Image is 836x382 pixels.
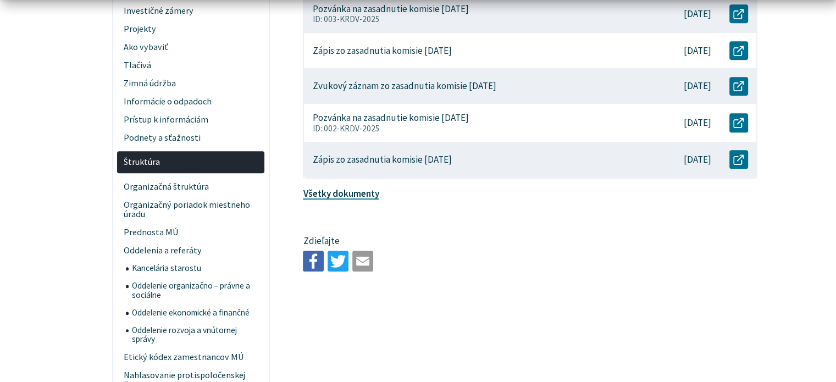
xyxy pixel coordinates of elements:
[132,304,258,322] span: Oddelenie ekonomické a finančné
[684,45,711,57] p: [DATE]
[684,8,711,20] p: [DATE]
[124,224,258,242] span: Prednosta MÚ
[117,178,264,196] a: Organizačná štruktúra
[117,110,264,129] a: Prístup k informáciám
[126,304,265,322] a: Oddelenie ekonomické a finančné
[126,322,265,348] a: Oddelenie rozvoja a vnútornej správy
[126,260,265,278] a: Kancelária starostu
[117,348,264,367] a: Etický kódex zamestnancov MÚ
[303,234,757,248] p: Zdieľajte
[117,74,264,92] a: Zimná údržba
[684,117,711,129] p: [DATE]
[124,348,258,367] span: Etický kódex zamestnancov MÚ
[124,20,258,38] span: Projekty
[313,3,469,15] p: Pozvánka na zasadnutie komisie [DATE]
[124,242,258,260] span: Oddelenia a referáty
[117,129,264,147] a: Podnety a sťažnosti
[684,154,711,165] p: [DATE]
[126,277,265,304] a: Oddelenie organizačno – právne a sociálne
[303,187,379,200] a: Všetky dokumenty
[313,45,452,57] p: Zápis zo zasadnutia komisie [DATE]
[124,196,258,224] span: Organizačný poriadok miestneho úradu
[328,251,348,272] img: Zdieľať na Twitteri
[313,124,633,134] p: ID: 002-KRDV-2025
[124,56,258,74] span: Tlačivá
[124,92,258,110] span: Informácie o odpadoch
[684,80,711,92] p: [DATE]
[117,38,264,57] a: Ako vybaviť
[132,277,258,304] span: Oddelenie organizačno – právne a sociálne
[117,56,264,74] a: Tlačivá
[124,178,258,196] span: Organizačná štruktúra
[117,196,264,224] a: Organizačný poriadok miestneho úradu
[117,224,264,242] a: Prednosta MÚ
[117,92,264,110] a: Informácie o odpadoch
[132,322,258,348] span: Oddelenie rozvoja a vnútornej správy
[117,242,264,260] a: Oddelenia a referáty
[313,14,633,24] p: ID: 003-KRDV-2025
[132,260,258,278] span: Kancelária starostu
[313,154,452,165] p: Zápis zo zasadnutia komisie [DATE]
[124,74,258,92] span: Zimná údržba
[124,2,258,20] span: Investičné zámery
[124,38,258,57] span: Ako vybaviť
[313,112,469,124] p: Pozvánka na zasadnutie komisie [DATE]
[117,2,264,20] a: Investičné zámery
[124,110,258,129] span: Prístup k informáciám
[303,251,324,272] img: Zdieľať na Facebooku
[352,251,373,272] img: Zdieľať e-mailom
[117,151,264,174] a: Štruktúra
[313,80,496,92] p: Zvukový záznam zo zasadnutia komisie [DATE]
[117,20,264,38] a: Projekty
[124,153,258,171] span: Štruktúra
[124,129,258,147] span: Podnety a sťažnosti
